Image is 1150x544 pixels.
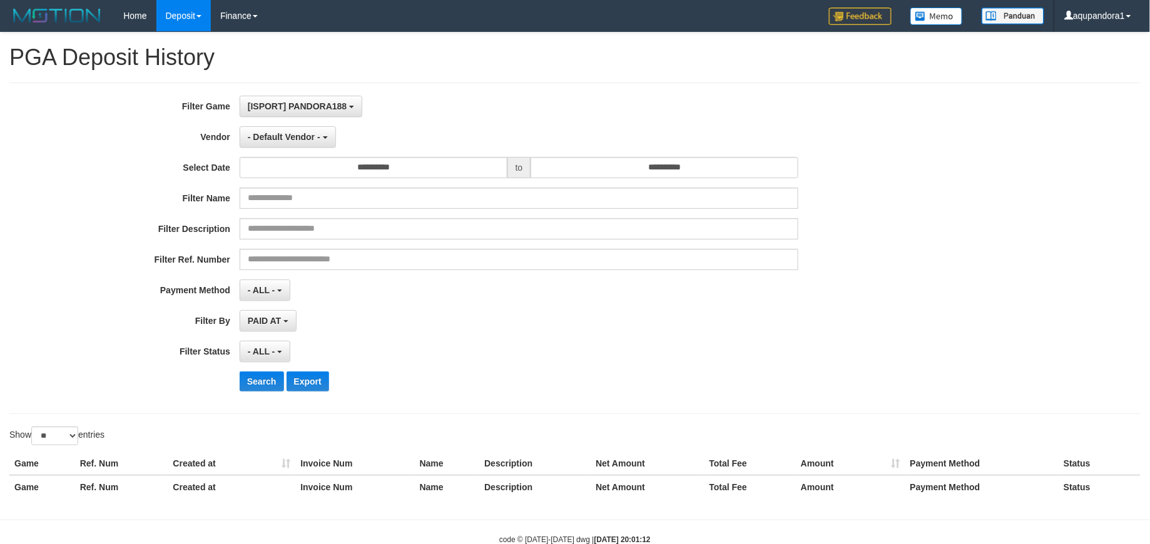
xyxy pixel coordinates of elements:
button: - Default Vendor - [240,126,336,148]
button: PAID AT [240,310,297,331]
th: Description [479,452,591,475]
th: Amount [796,475,905,498]
button: - ALL - [240,280,290,301]
th: Created at [168,452,295,475]
strong: [DATE] 20:01:12 [594,535,651,544]
th: Status [1059,452,1141,475]
img: MOTION_logo.png [9,6,104,25]
th: Total Fee [705,452,796,475]
small: code © [DATE]-[DATE] dwg | [499,535,651,544]
th: Status [1059,475,1141,498]
th: Invoice Num [295,475,414,498]
th: Net Amount [591,452,704,475]
h1: PGA Deposit History [9,45,1141,70]
img: Button%20Memo.svg [910,8,963,25]
span: - ALL - [248,346,275,356]
button: Export [287,371,329,391]
th: Ref. Num [75,452,168,475]
span: [ISPORT] PANDORA188 [248,101,347,111]
span: - ALL - [248,285,275,295]
button: Search [240,371,284,391]
img: Feedback.jpg [829,8,892,25]
th: Game [9,452,75,475]
select: Showentries [31,426,78,445]
button: - ALL - [240,341,290,362]
th: Name [415,452,480,475]
th: Payment Method [905,452,1059,475]
th: Net Amount [591,475,704,498]
th: Payment Method [905,475,1059,498]
th: Invoice Num [295,452,414,475]
th: Game [9,475,75,498]
img: panduan.png [982,8,1044,24]
span: - Default Vendor - [248,132,320,142]
th: Ref. Num [75,475,168,498]
span: to [507,157,531,178]
th: Total Fee [705,475,796,498]
th: Name [415,475,480,498]
th: Created at [168,475,295,498]
th: Amount [796,452,905,475]
span: PAID AT [248,316,281,326]
th: Description [479,475,591,498]
label: Show entries [9,426,104,445]
button: [ISPORT] PANDORA188 [240,96,362,117]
